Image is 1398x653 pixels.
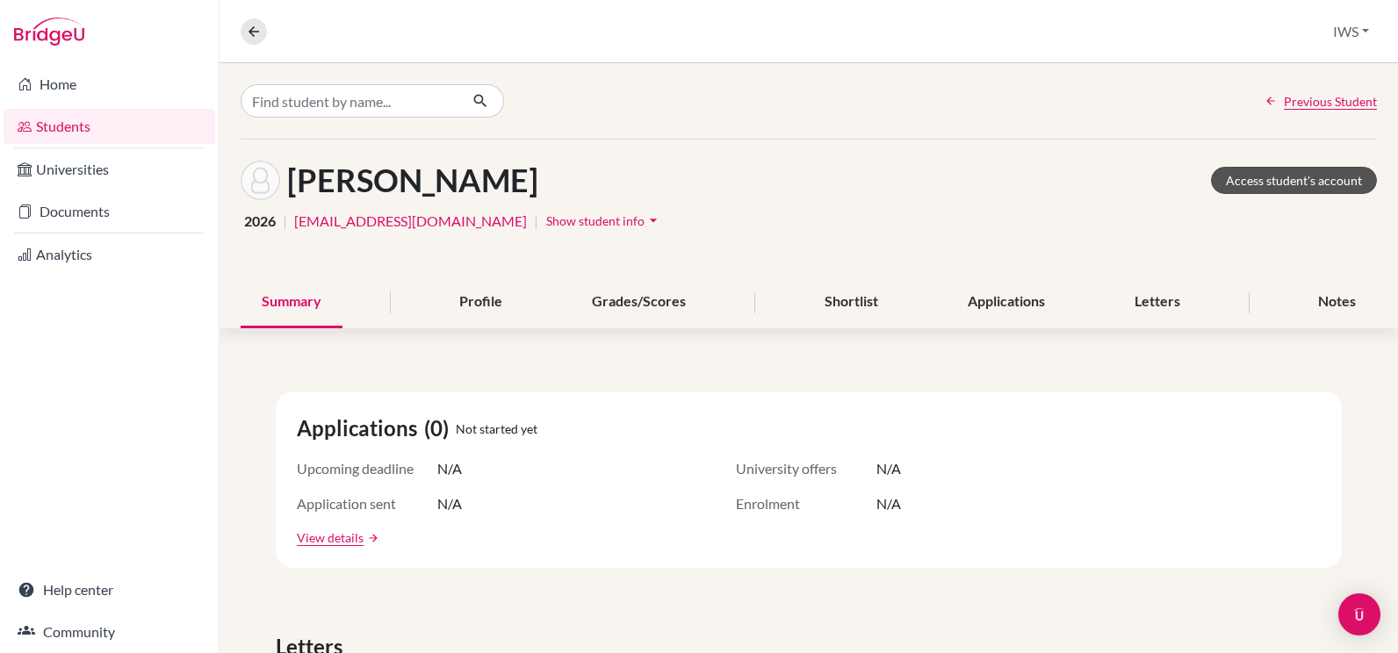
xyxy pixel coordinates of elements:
span: Show student info [546,213,645,228]
span: Applications [297,413,424,444]
div: Letters [1113,276,1201,328]
div: Profile [438,276,523,328]
a: Access student's account [1211,167,1377,194]
a: arrow_forward [364,532,379,544]
span: N/A [437,458,462,479]
a: Community [4,614,215,649]
span: | [534,211,538,232]
img: Bridge-U [14,18,84,46]
a: Previous Student [1265,92,1377,111]
a: Students [4,109,215,144]
a: Home [4,67,215,102]
a: Analytics [4,237,215,272]
i: arrow_drop_down [645,212,662,229]
button: Show student infoarrow_drop_down [545,207,663,234]
div: Summary [241,276,342,328]
a: View details [297,528,364,547]
span: N/A [876,493,901,514]
a: [EMAIL_ADDRESS][DOMAIN_NAME] [294,211,527,232]
a: Help center [4,572,215,607]
div: Open Intercom Messenger [1338,593,1380,635]
div: Shortlist [803,276,899,328]
span: N/A [876,458,901,479]
span: Upcoming deadline [297,458,437,479]
input: Find student by name... [241,84,458,118]
div: Grades/Scores [571,276,707,328]
span: University offers [736,458,876,479]
span: 2026 [244,211,276,232]
span: Application sent [297,493,437,514]
span: Enrolment [736,493,876,514]
button: IWS [1325,15,1377,48]
span: Not started yet [456,420,537,438]
span: | [283,211,287,232]
div: Notes [1297,276,1377,328]
h1: [PERSON_NAME] [287,161,538,199]
span: (0) [424,413,456,444]
a: Documents [4,194,215,229]
img: Clementine magalhaes's avatar [241,161,280,200]
a: Universities [4,152,215,187]
div: Applications [947,276,1066,328]
span: N/A [437,493,462,514]
span: Previous Student [1284,92,1377,111]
